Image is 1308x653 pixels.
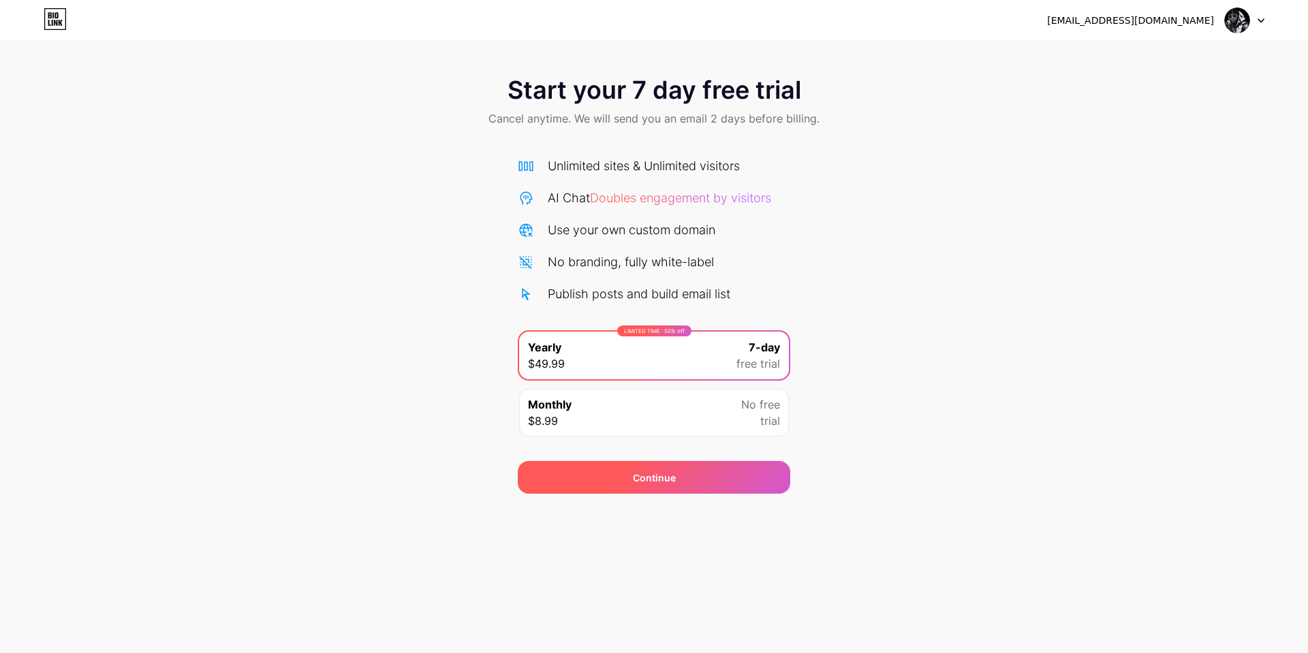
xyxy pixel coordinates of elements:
[736,355,780,372] span: free trial
[741,396,780,413] span: No free
[528,339,561,355] span: Yearly
[528,355,565,372] span: $49.99
[488,110,820,127] span: Cancel anytime. We will send you an email 2 days before billing.
[548,253,714,271] div: No branding, fully white-label
[749,339,780,355] span: 7-day
[1224,7,1250,33] img: Ted Nsangou
[548,285,730,303] div: Publish posts and build email list
[760,413,780,429] span: trial
[590,191,771,205] span: Doubles engagement by visitors
[1047,14,1214,28] div: [EMAIL_ADDRESS][DOMAIN_NAME]
[528,396,572,413] span: Monthly
[548,157,740,175] div: Unlimited sites & Unlimited visitors
[548,189,771,207] div: AI Chat
[617,325,691,336] div: LIMITED TIME : 50% off
[528,413,558,429] span: $8.99
[548,221,715,239] div: Use your own custom domain
[508,76,801,103] span: Start your 7 day free trial
[633,471,676,485] div: Continue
